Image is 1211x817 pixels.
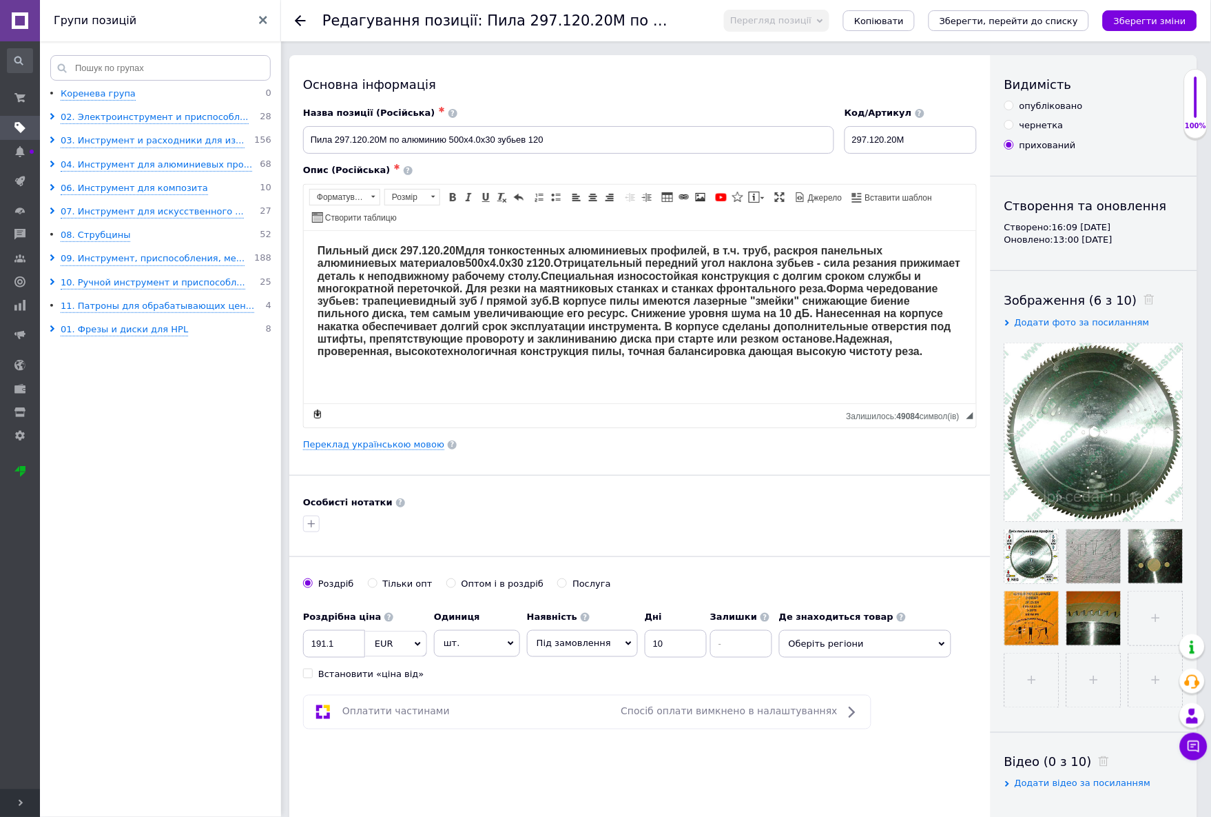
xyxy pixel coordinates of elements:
a: Підкреслений (Ctrl+U) [478,190,493,205]
div: Встановити «ціна від» [318,668,424,680]
a: По лівому краю [569,190,584,205]
span: 68 [260,159,271,172]
span: 49084 [897,412,920,421]
button: Чат з покупцем [1180,733,1208,760]
h1: Редагування позиції: Пила 297.120.20M по алюминию 500x4.0x30 зубьев 120 [322,12,913,29]
b: Залишки [710,612,757,622]
span: 28 [260,111,271,124]
span: 4 [266,300,271,313]
span: Код/Артикул [845,108,912,118]
span: Опис (Російська) [303,165,391,175]
input: - [710,630,772,658]
div: 100% Якість заповнення [1184,69,1208,139]
span: Створити таблицю [323,212,397,224]
i: Зберегти, перейти до списку [940,16,1078,26]
div: Послуга [572,578,611,590]
a: По центру [586,190,601,205]
span: Перегляд позиції [730,15,811,26]
div: Створено: 16:09 [DATE] [1004,221,1183,234]
span: 8 [266,323,271,336]
div: Створення та оновлення [1004,197,1183,214]
input: 0 [645,630,707,658]
div: 09. Инструмент, приспособления, ме... [61,252,245,265]
span: Назва позиції (Російська) [303,108,435,118]
span: Відео (0 з 10) [1004,755,1092,769]
span: ✱ [394,163,400,172]
input: 0 [303,630,365,658]
a: Форматування [309,189,380,205]
a: По правому краю [602,190,617,205]
span: ✱ [439,105,445,114]
button: Копіювати [843,10,915,31]
a: Зображення [693,190,708,205]
div: Повернутися назад [295,15,306,26]
div: Основна інформація [303,76,977,93]
span: 52 [260,229,271,242]
div: Кiлькiсть символiв [847,408,966,421]
div: Оптом і в роздріб [462,578,544,590]
iframe: Редактор, 07508731-1B17-421F-B39E-57154916ADEE [304,231,976,403]
div: 10. Ручной инструмент и приспособл... [61,276,245,290]
a: Вставити/видалити маркований список [548,190,563,205]
input: Пошук по групах [50,55,271,81]
div: чернетка [1019,119,1064,132]
div: Зображення (6 з 10) [1004,292,1183,309]
div: 08. Струбцины [61,229,130,242]
a: Збільшити відступ [639,190,654,205]
span: 0 [266,88,271,101]
span: Під замовлення [537,638,611,648]
input: Наприклад, H&M жіноча сукня зелена 38 розмір вечірня максі з блискітками [303,126,834,154]
div: 100% [1185,121,1207,131]
span: шт. [434,630,520,656]
div: 03. Инструмент и расходники для из... [61,134,245,148]
a: Курсив (Ctrl+I) [462,190,477,205]
div: 06. Инструмент для композита [61,182,208,195]
a: Вставити повідомлення [747,190,767,205]
span: Потягніть для зміни розмірів [966,412,973,419]
div: Оновлено: 13:00 [DATE] [1004,234,1183,246]
span: 27 [260,205,271,219]
button: Зберегти зміни [1103,10,1197,31]
b: Роздрібна ціна [303,612,381,622]
span: Розмір [385,190,426,205]
a: Повернути (Ctrl+Z) [511,190,526,205]
div: Коренева група [61,88,136,101]
label: Дні [645,611,703,623]
span: Додати відео за посиланням [1015,778,1151,789]
div: прихований [1019,139,1076,152]
b: Де знаходиться товар [779,612,893,622]
button: Зберегти, перейти до списку [929,10,1089,31]
a: Таблиця [660,190,675,205]
div: 01. Фрезы и диски для HPL [61,323,188,336]
span: Оберіть регіони [779,630,951,658]
a: Зробити резервну копію зараз [310,407,325,422]
div: 07. Инструмент для искусственного ... [61,205,244,219]
a: Видалити форматування [495,190,510,205]
div: опубліковано [1019,100,1083,112]
div: 04. Инструмент для алюминиевых про... [61,159,252,172]
a: Переклад українською мовою [303,439,444,450]
b: Наявність [527,612,577,622]
span: Копіювати [854,16,904,26]
span: 156 [254,134,271,148]
a: Вставити/видалити нумерований список [532,190,547,205]
a: Вставити іконку [730,190,745,205]
a: Жирний (Ctrl+B) [445,190,460,205]
a: Розмір [384,189,440,205]
a: Зменшити відступ [623,190,638,205]
div: Видимість [1004,76,1183,93]
a: Вставити шаблон [850,190,935,205]
span: Спосіб оплати вимкнено в налаштуваннях [621,706,838,717]
div: Тільки опт [383,578,433,590]
div: 02. Электроинструмент и приспособл... [61,111,249,124]
a: Створити таблицю [310,210,399,225]
a: Додати відео з YouTube [714,190,729,205]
